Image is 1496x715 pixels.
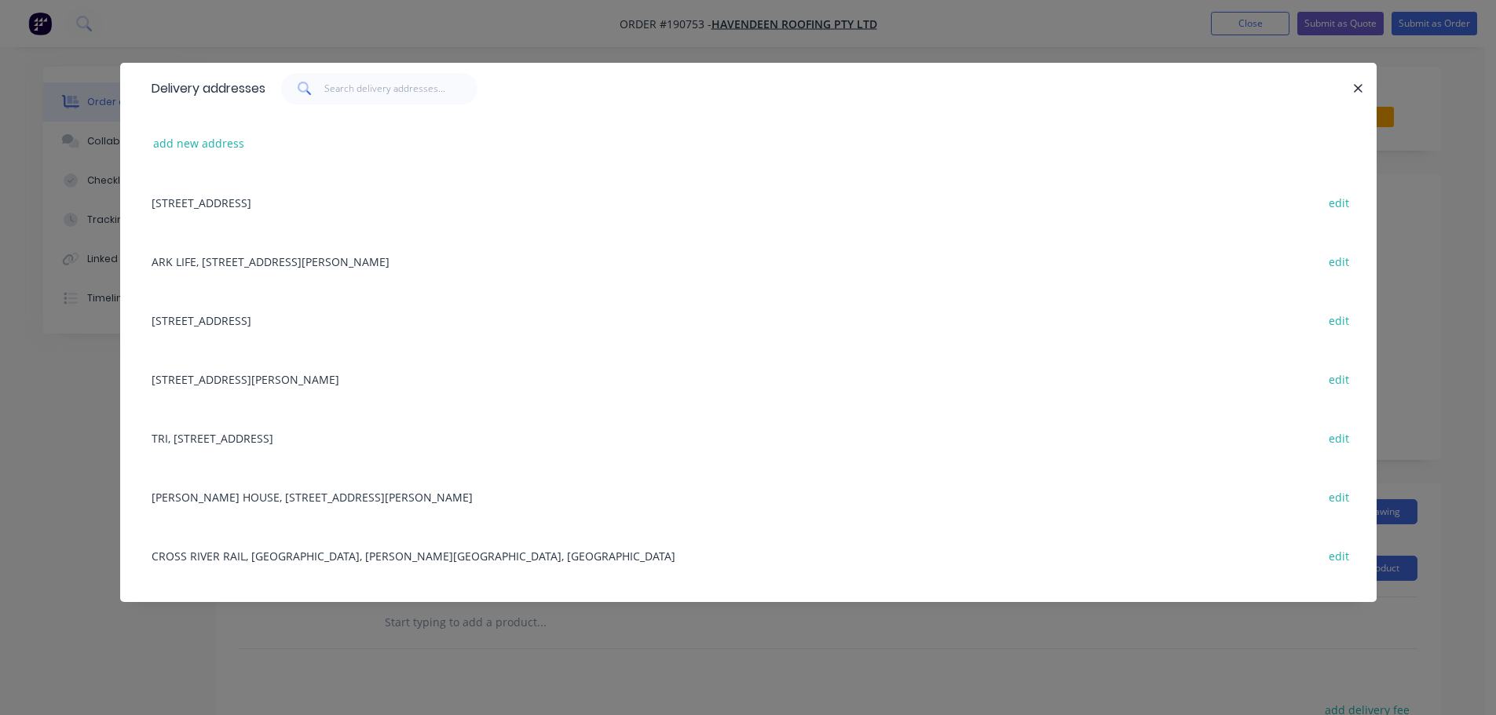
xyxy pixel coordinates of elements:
input: Search delivery addresses... [324,73,477,104]
div: [STREET_ADDRESS][PERSON_NAME] [144,349,1353,408]
div: Delivery addresses [144,64,265,114]
button: edit [1321,250,1358,272]
button: add new address [145,133,253,154]
button: edit [1321,427,1358,448]
div: [STREET_ADDRESS] [144,290,1353,349]
div: [PERSON_NAME] HOUSE, [STREET_ADDRESS][PERSON_NAME] [144,467,1353,526]
button: edit [1321,309,1358,330]
div: [STREET_ADDRESS] [144,173,1353,232]
div: ARK LIFE, [STREET_ADDRESS][PERSON_NAME] [144,232,1353,290]
button: edit [1321,545,1358,566]
div: STAR CASINO, CASINO DR (ENTER FROM [PERSON_NAME][GEOGRAPHIC_DATA]), [GEOGRAPHIC_DATA], [GEOGRAPHI... [144,585,1353,644]
button: edit [1321,192,1358,213]
div: TRI, [STREET_ADDRESS] [144,408,1353,467]
button: edit [1321,368,1358,389]
div: CROSS RIVER RAIL, [GEOGRAPHIC_DATA], [PERSON_NAME][GEOGRAPHIC_DATA], [GEOGRAPHIC_DATA] [144,526,1353,585]
button: edit [1321,486,1358,507]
